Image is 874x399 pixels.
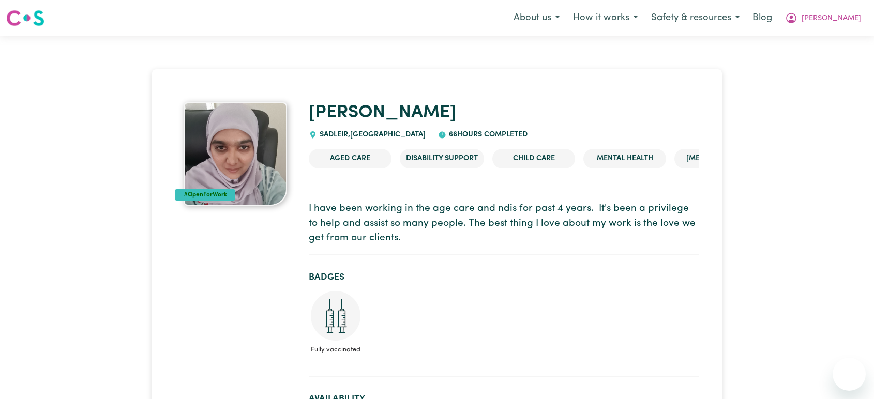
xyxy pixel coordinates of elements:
p: I have been working in the age care and ndis for past 4 years. It's been a privilege to help and ... [309,202,699,246]
a: Careseekers logo [6,6,44,30]
a: YASREEN 's profile picture'#OpenForWork [175,102,297,206]
span: [PERSON_NAME] [802,13,861,24]
button: Safety & resources [644,7,746,29]
li: Child care [492,149,575,168]
img: YASREEN [184,102,287,206]
iframe: Button to launch messaging window [833,358,866,391]
li: Disability Support [400,149,484,168]
img: Careseekers logo [6,9,44,27]
button: About us [507,7,566,29]
li: Mental Health [583,149,666,168]
h2: Badges [309,272,699,283]
span: SADLEIR , [GEOGRAPHIC_DATA] [317,131,426,139]
span: 66 hours completed [446,131,528,139]
button: My Account [778,7,868,29]
span: Fully vaccinated [309,341,363,359]
a: Blog [746,7,778,29]
li: [MEDICAL_DATA] [674,149,757,168]
button: How it works [566,7,644,29]
div: #OpenForWork [175,189,236,201]
img: Care and support worker has received 2 doses of COVID-19 vaccine [311,291,360,341]
a: [PERSON_NAME] [309,104,456,122]
li: Aged Care [309,149,391,168]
